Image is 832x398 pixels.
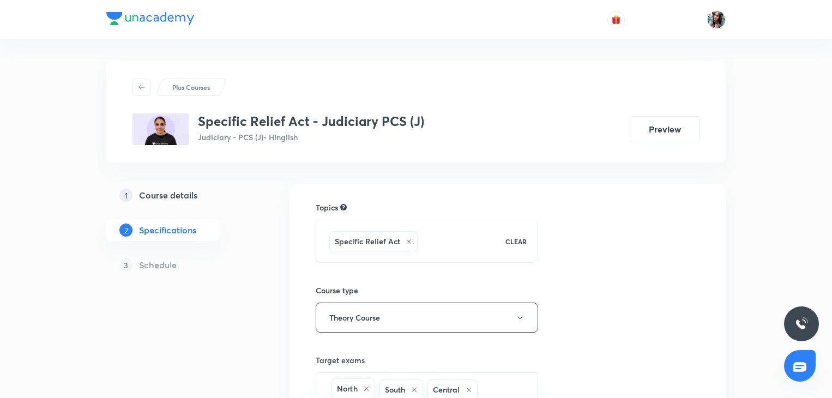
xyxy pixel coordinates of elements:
[139,189,197,202] h5: Course details
[337,383,358,394] h6: North
[106,12,194,25] img: Company Logo
[335,236,400,247] h6: Specific Relief Act
[385,384,406,395] h6: South
[532,389,534,391] button: Open
[611,15,621,25] img: avatar
[316,354,538,366] h6: Target exams
[198,131,424,143] p: Judiciary - PCS (J) • Hinglish
[106,184,255,206] a: 1Course details
[505,237,527,246] p: CLEAR
[106,12,194,28] a: Company Logo
[316,202,338,213] h6: Topics
[119,189,132,202] p: 1
[433,384,460,395] h6: Central
[172,82,210,92] p: Plus Courses
[630,116,700,142] button: Preview
[119,258,132,272] p: 3
[340,202,347,212] div: Search for topics
[139,258,177,272] h5: Schedule
[316,303,538,333] button: Theory Course
[316,285,538,296] h6: Course type
[132,113,189,145] img: 339D0A1B-DD69-4564-B0F6-32560EE58782_plus.png
[198,113,424,129] h3: Specific Relief Act - Judiciary PCS (J)
[795,317,808,330] img: ttu
[707,10,726,29] img: Neha Kardam
[119,224,132,237] p: 2
[139,224,196,237] h5: Specifications
[607,11,625,28] button: avatar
